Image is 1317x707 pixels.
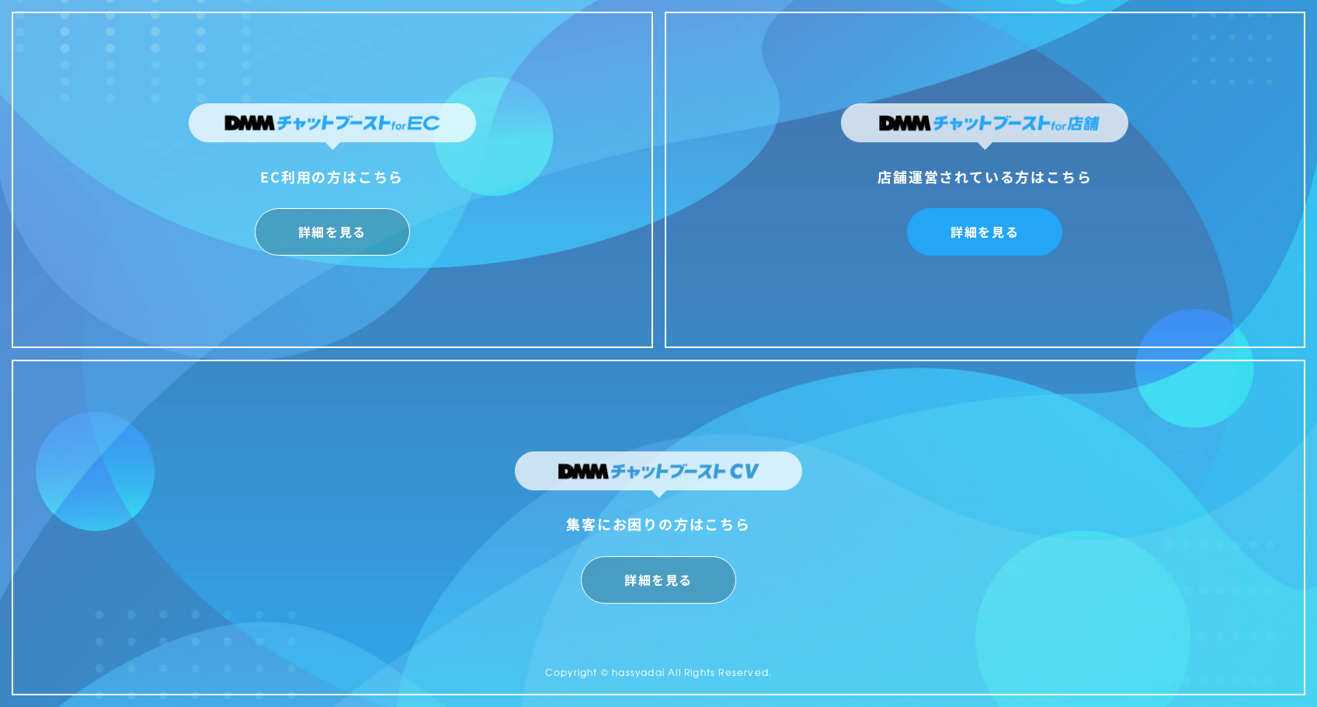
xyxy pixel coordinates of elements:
[841,164,1128,189] div: 店舗運営されている方はこちら
[907,208,1062,256] a: 詳細を見る
[515,511,802,536] div: 集客にお困りの方はこちら
[515,451,802,498] img: DMMチャットブーストCV
[189,164,476,189] div: EC利用の方はこちら
[189,103,476,150] img: DMMチャットブーストforEC
[581,556,736,604] a: 詳細を見る
[255,208,410,256] a: 詳細を見る
[841,103,1128,150] img: DMMチャットブーストfor店舗
[545,665,772,679] small: Copyright © hassyadai All Rights Reserved.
